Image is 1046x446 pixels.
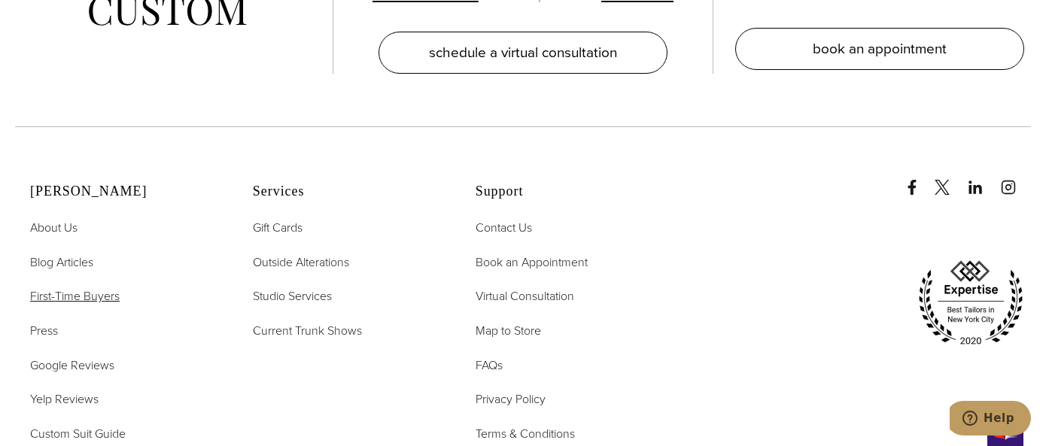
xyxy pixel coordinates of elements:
span: Press [30,322,58,339]
a: Google Reviews [30,356,114,375]
span: Blog Articles [30,253,93,271]
a: Gift Cards [253,218,303,238]
span: Outside Alterations [253,253,349,271]
a: linkedin [968,165,998,195]
a: Blog Articles [30,253,93,272]
span: FAQs [476,356,503,374]
h2: Support [476,184,661,200]
a: Studio Services [253,287,332,306]
span: Virtual Consultation [476,287,574,305]
nav: Services Footer Nav [253,218,438,340]
span: Privacy Policy [476,390,546,408]
a: book an appointment [735,28,1024,70]
a: Current Trunk Shows [253,321,362,341]
a: Custom Suit Guide [30,424,126,444]
a: schedule a virtual consultation [379,32,667,74]
a: Yelp Reviews [30,390,99,409]
h2: Services [253,184,438,200]
span: Yelp Reviews [30,390,99,408]
span: Gift Cards [253,219,303,236]
nav: Alan David Footer Nav [30,218,215,443]
a: Virtual Consultation [476,287,574,306]
a: Outside Alterations [253,253,349,272]
a: Terms & Conditions [476,424,575,444]
h2: [PERSON_NAME] [30,184,215,200]
span: Map to Store [476,322,541,339]
img: expertise, best tailors in new york city 2020 [911,255,1031,351]
span: Google Reviews [30,356,114,374]
a: Press [30,321,58,341]
a: Facebook [905,165,932,195]
span: book an appointment [813,38,947,59]
a: About Us [30,218,78,238]
span: Current Trunk Shows [253,322,362,339]
iframe: Opens a widget where you can chat to one of our agents [950,401,1031,438]
span: Contact Us [476,219,532,236]
a: Contact Us [476,218,532,238]
span: Studio Services [253,287,332,305]
span: First-Time Buyers [30,287,120,305]
a: instagram [1001,165,1031,195]
span: About Us [30,219,78,236]
a: FAQs [476,356,503,375]
a: First-Time Buyers [30,287,120,306]
span: schedule a virtual consultation [429,41,617,63]
span: Custom Suit Guide [30,425,126,442]
a: Book an Appointment [476,253,588,272]
span: Book an Appointment [476,253,588,271]
span: Terms & Conditions [476,425,575,442]
a: x/twitter [935,165,965,195]
a: Privacy Policy [476,390,546,409]
a: Map to Store [476,321,541,341]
